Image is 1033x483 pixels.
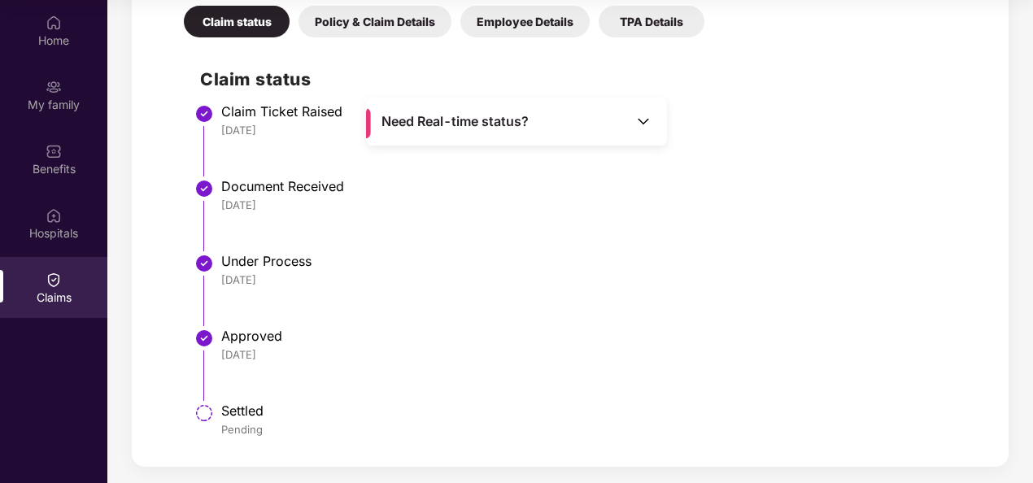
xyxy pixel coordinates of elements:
div: Document Received [221,178,973,194]
img: svg+xml;base64,PHN2ZyBpZD0iU3RlcC1Eb25lLTMyeDMyIiB4bWxucz0iaHR0cDovL3d3dy53My5vcmcvMjAwMC9zdmciIH... [194,254,214,273]
div: [DATE] [221,123,973,137]
span: Need Real-time status? [381,113,529,130]
div: Claim Ticket Raised [221,103,973,120]
img: svg+xml;base64,PHN2ZyBpZD0iQ2xhaW0iIHhtbG5zPSJodHRwOi8vd3d3LnczLm9yZy8yMDAwL3N2ZyIgd2lkdGg9IjIwIi... [46,272,62,288]
img: svg+xml;base64,PHN2ZyB3aWR0aD0iMjAiIGhlaWdodD0iMjAiIHZpZXdCb3g9IjAgMCAyMCAyMCIgZmlsbD0ibm9uZSIgeG... [46,79,62,95]
div: Under Process [221,253,973,269]
div: Pending [221,422,973,437]
img: svg+xml;base64,PHN2ZyBpZD0iU3RlcC1Eb25lLTMyeDMyIiB4bWxucz0iaHR0cDovL3d3dy53My5vcmcvMjAwMC9zdmciIH... [194,104,214,124]
img: Toggle Icon [635,113,652,129]
h2: Claim status [200,66,973,93]
img: svg+xml;base64,PHN2ZyBpZD0iU3RlcC1QZW5kaW5nLTMyeDMyIiB4bWxucz0iaHR0cDovL3d3dy53My5vcmcvMjAwMC9zdm... [194,403,214,423]
img: svg+xml;base64,PHN2ZyBpZD0iU3RlcC1Eb25lLTMyeDMyIiB4bWxucz0iaHR0cDovL3d3dy53My5vcmcvMjAwMC9zdmciIH... [194,329,214,348]
img: svg+xml;base64,PHN2ZyBpZD0iQmVuZWZpdHMiIHhtbG5zPSJodHRwOi8vd3d3LnczLm9yZy8yMDAwL3N2ZyIgd2lkdGg9Ij... [46,143,62,159]
img: svg+xml;base64,PHN2ZyBpZD0iSG9tZSIgeG1sbnM9Imh0dHA6Ly93d3cudzMub3JnLzIwMDAvc3ZnIiB3aWR0aD0iMjAiIG... [46,15,62,31]
div: [DATE] [221,347,973,362]
div: Approved [221,328,973,344]
div: TPA Details [599,6,704,37]
div: Employee Details [460,6,590,37]
div: Claim status [184,6,290,37]
div: [DATE] [221,198,973,212]
div: Settled [221,402,973,419]
img: svg+xml;base64,PHN2ZyBpZD0iU3RlcC1Eb25lLTMyeDMyIiB4bWxucz0iaHR0cDovL3d3dy53My5vcmcvMjAwMC9zdmciIH... [194,179,214,198]
div: [DATE] [221,272,973,287]
div: Policy & Claim Details [299,6,451,37]
img: svg+xml;base64,PHN2ZyBpZD0iSG9zcGl0YWxzIiB4bWxucz0iaHR0cDovL3d3dy53My5vcmcvMjAwMC9zdmciIHdpZHRoPS... [46,207,62,224]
